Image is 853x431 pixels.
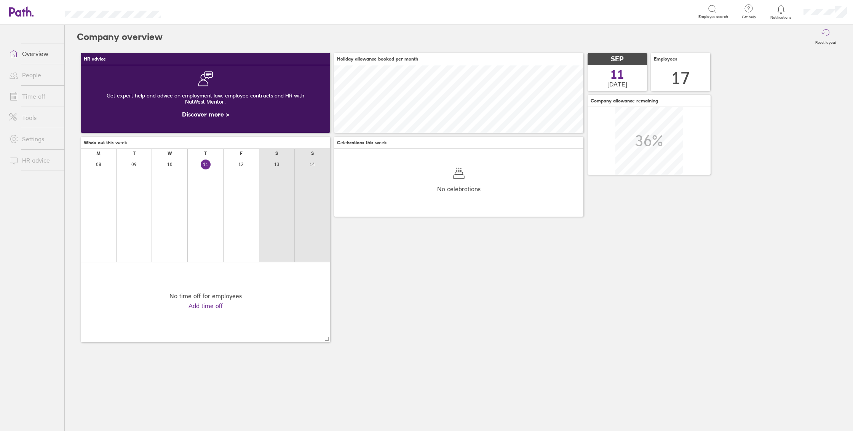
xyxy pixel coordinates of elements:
[769,4,794,20] a: Notifications
[3,89,64,104] a: Time off
[3,153,64,168] a: HR advice
[591,98,658,104] span: Company allowance remaining
[736,15,761,19] span: Get help
[181,8,201,15] div: Search
[337,56,418,62] span: Holiday allowance booked per month
[240,151,243,156] div: F
[3,131,64,147] a: Settings
[77,25,163,49] h2: Company overview
[188,302,223,309] a: Add time off
[769,15,794,20] span: Notifications
[437,185,481,192] span: No celebrations
[3,110,64,125] a: Tools
[611,55,624,63] span: SEP
[337,140,387,145] span: Celebrations this week
[84,56,106,62] span: HR advice
[610,69,624,81] span: 11
[3,67,64,83] a: People
[275,151,278,156] div: S
[811,38,841,45] label: Reset layout
[311,151,314,156] div: S
[96,151,101,156] div: M
[607,81,627,88] span: [DATE]
[204,151,207,156] div: T
[671,69,690,88] div: 17
[654,56,677,62] span: Employees
[87,86,324,111] div: Get expert help and advice on employment law, employee contracts and HR with NatWest Mentor.
[133,151,136,156] div: T
[168,151,172,156] div: W
[169,292,242,299] div: No time off for employees
[3,46,64,61] a: Overview
[698,14,728,19] span: Employee search
[811,25,841,49] button: Reset layout
[84,140,127,145] span: Who's out this week
[182,110,229,118] a: Discover more >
